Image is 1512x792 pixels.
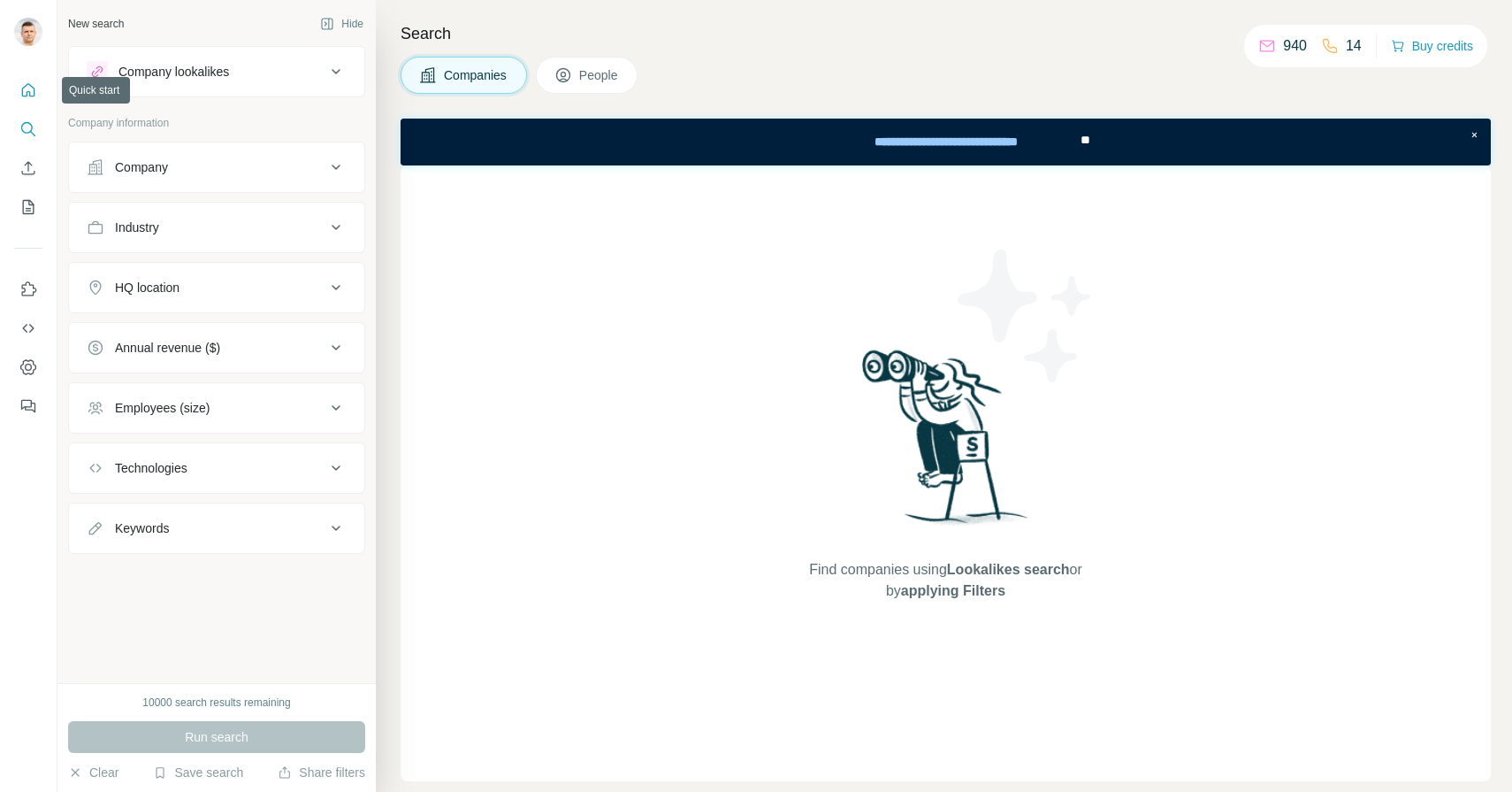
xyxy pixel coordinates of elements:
button: Employees (size) [69,387,364,429]
button: Hide [308,11,376,37]
iframe: Banner [401,119,1491,165]
button: Dashboard [14,351,42,383]
img: Avatar [14,18,42,46]
button: HQ location [69,266,364,309]
div: HQ location [115,279,179,296]
button: Buy credits [1391,34,1473,58]
button: Quick start [14,74,42,106]
div: Annual revenue ($) [115,339,220,357]
h4: Search [401,21,1491,46]
div: Company lookalikes [118,63,229,81]
div: Keywords [115,519,169,537]
div: New search [68,16,124,32]
button: Company lookalikes [69,50,364,93]
button: Company [69,146,364,188]
p: 940 [1283,35,1307,57]
button: Use Surfe API [14,312,42,344]
span: People [579,66,620,84]
div: Industry [115,219,159,236]
button: Clear [68,764,118,781]
div: Company [115,158,168,176]
button: Industry [69,206,364,249]
button: My lists [14,191,42,223]
button: Enrich CSV [14,152,42,184]
div: Technologies [115,459,187,477]
img: Surfe Illustration - Woman searching with binoculars [854,345,1038,542]
button: Annual revenue ($) [69,327,364,369]
button: Use Surfe on LinkedIn [14,273,42,305]
div: Employees (size) [115,399,210,417]
span: Find companies using or by [804,559,1087,602]
button: Save search [153,764,243,781]
button: Feedback [14,390,42,422]
p: 14 [1346,35,1362,57]
span: Lookalikes search [947,562,1070,577]
button: Search [14,113,42,145]
span: Companies [444,66,508,84]
button: Share filters [278,764,365,781]
span: applying Filters [901,583,1005,598]
div: 10000 search results remaining [142,695,290,711]
img: Surfe Illustration - Stars [946,236,1105,396]
button: Technologies [69,447,364,489]
button: Keywords [69,507,364,550]
p: Company information [68,115,365,131]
